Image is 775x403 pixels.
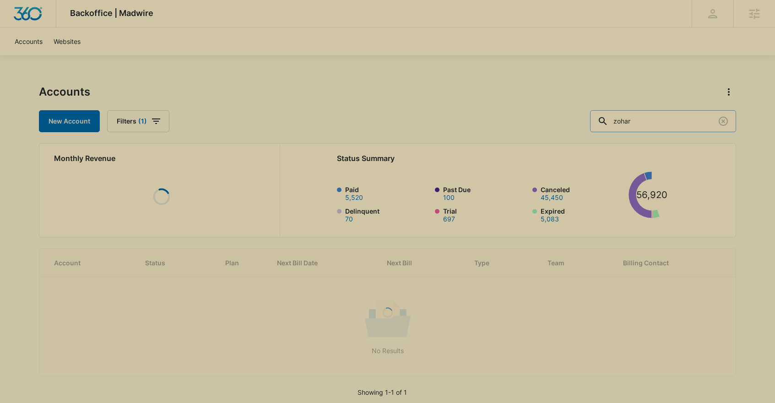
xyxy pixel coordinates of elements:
[70,8,153,18] span: Backoffice | Madwire
[716,114,731,129] button: Clear
[721,85,736,99] button: Actions
[345,185,429,201] label: Paid
[443,216,455,222] button: Trial
[345,216,353,222] button: Delinquent
[636,189,667,200] tspan: 56,920
[541,185,625,201] label: Canceled
[54,153,269,164] h2: Monthly Revenue
[590,110,736,132] input: Search
[541,206,625,222] label: Expired
[345,206,429,222] label: Delinquent
[443,194,455,201] button: Past Due
[443,206,527,222] label: Trial
[107,110,169,132] button: Filters(1)
[39,110,100,132] a: New Account
[337,153,675,164] h2: Status Summary
[39,85,90,99] h1: Accounts
[345,194,363,201] button: Paid
[443,185,527,201] label: Past Due
[9,27,48,55] a: Accounts
[138,118,147,124] span: (1)
[48,27,86,55] a: Websites
[541,194,563,201] button: Canceled
[541,216,559,222] button: Expired
[358,387,407,397] p: Showing 1-1 of 1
